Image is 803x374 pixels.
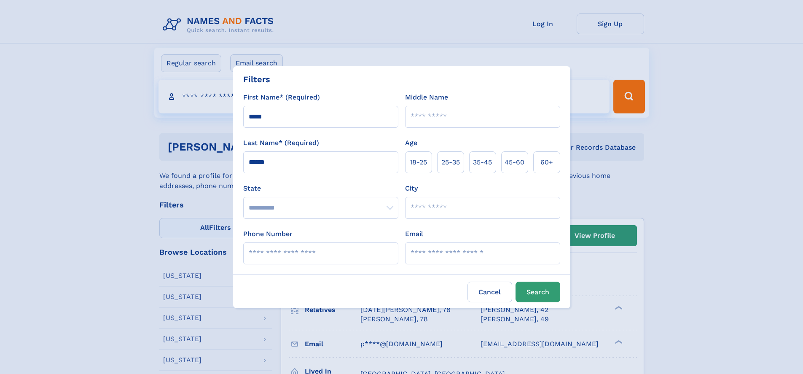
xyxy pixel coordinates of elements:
span: 18‑25 [410,157,427,167]
span: 35‑45 [473,157,492,167]
label: Age [405,138,417,148]
label: Email [405,229,423,239]
label: Middle Name [405,92,448,102]
label: City [405,183,418,194]
label: First Name* (Required) [243,92,320,102]
label: Phone Number [243,229,293,239]
label: Last Name* (Required) [243,138,319,148]
button: Search [516,282,560,302]
span: 45‑60 [505,157,524,167]
label: Cancel [467,282,512,302]
div: Filters [243,73,270,86]
span: 25‑35 [441,157,460,167]
label: State [243,183,398,194]
span: 60+ [540,157,553,167]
